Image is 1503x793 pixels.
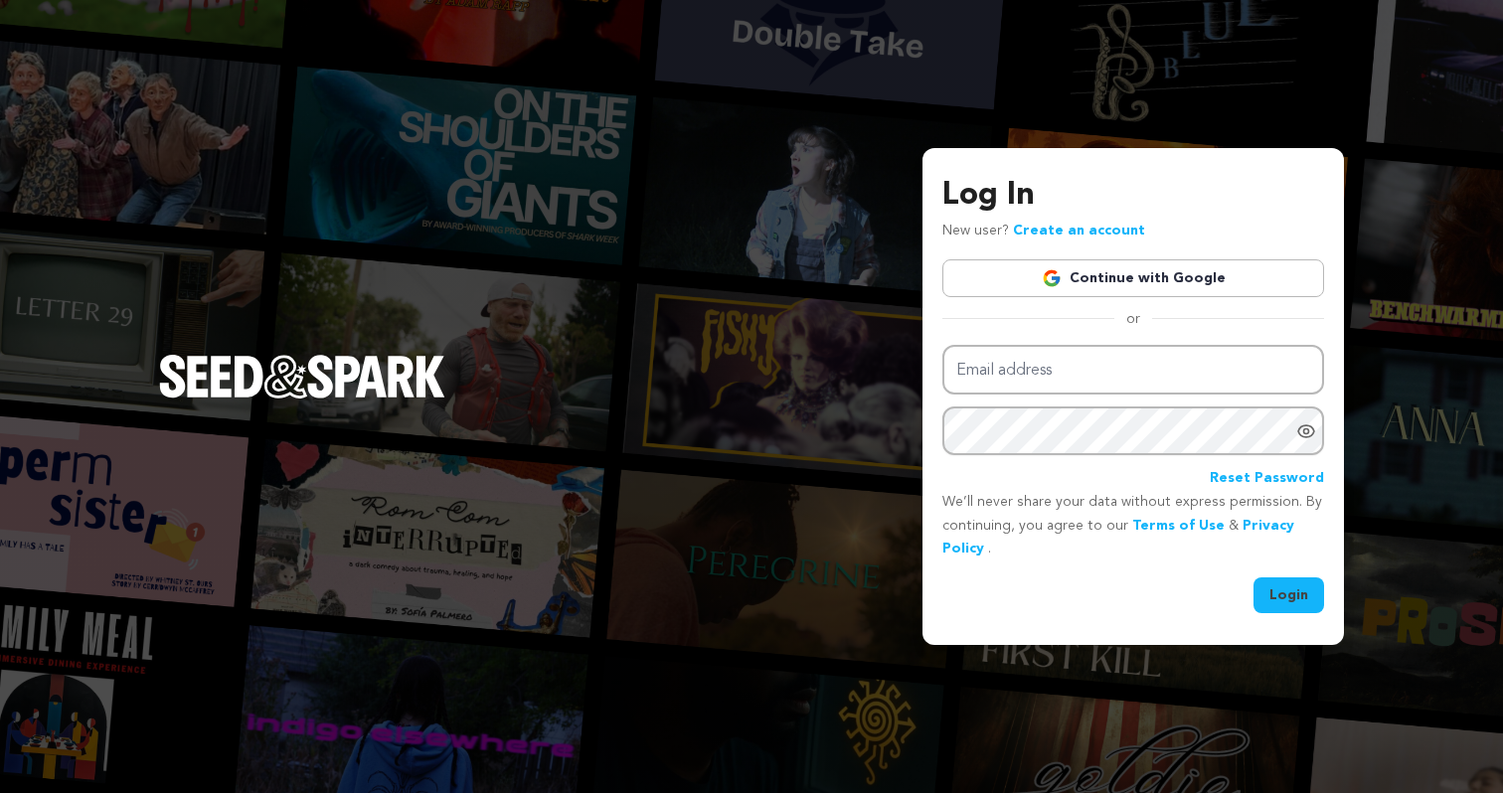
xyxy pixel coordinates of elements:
a: Reset Password [1210,467,1324,491]
a: Continue with Google [942,259,1324,297]
button: Login [1253,577,1324,613]
p: New user? [942,220,1145,243]
img: Seed&Spark Logo [159,355,445,398]
input: Email address [942,345,1324,396]
a: Terms of Use [1132,519,1225,533]
img: Google logo [1042,268,1062,288]
a: Show password as plain text. Warning: this will display your password on the screen. [1296,421,1316,441]
a: Create an account [1013,224,1145,238]
h3: Log In [942,172,1324,220]
a: Seed&Spark Homepage [159,355,445,438]
span: or [1114,309,1152,329]
p: We’ll never share your data without express permission. By continuing, you agree to our & . [942,491,1324,561]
